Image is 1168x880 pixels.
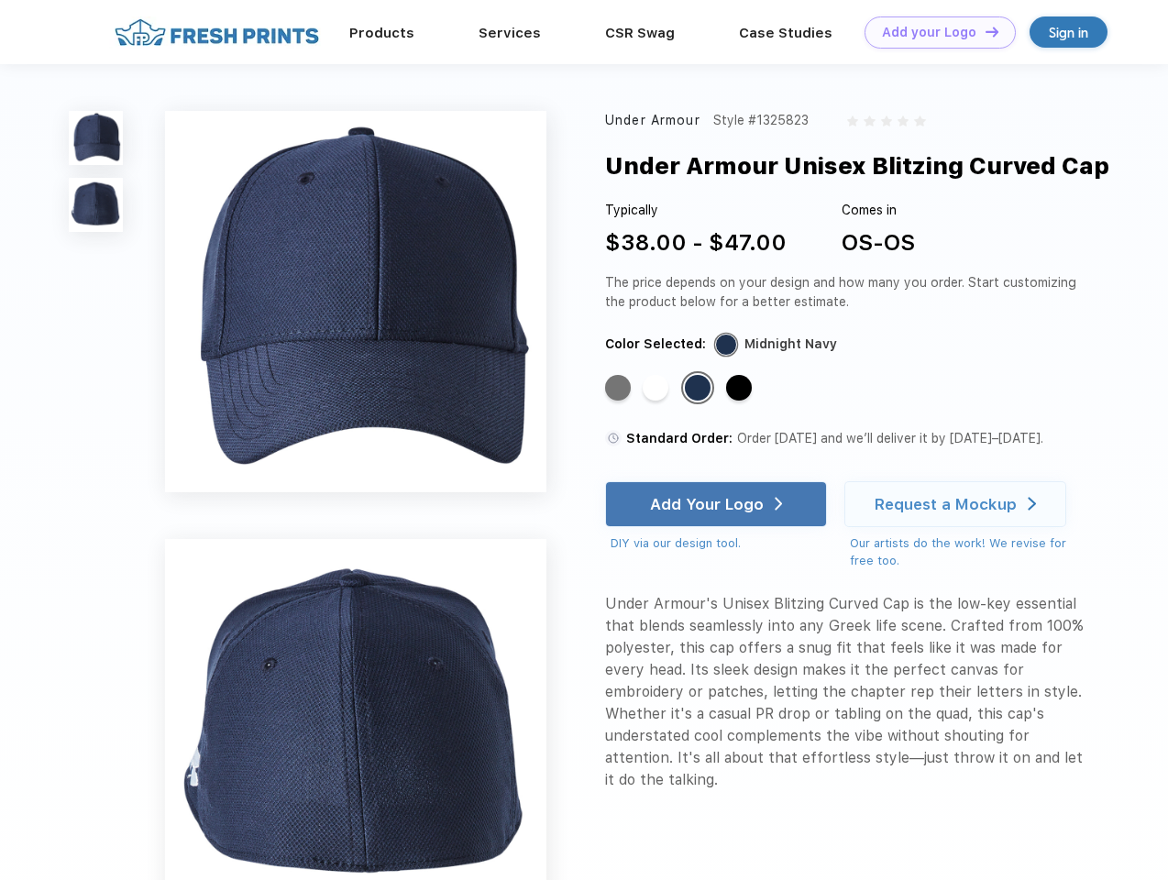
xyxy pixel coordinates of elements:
[69,178,123,232] img: func=resize&h=100
[605,375,631,401] div: Graphite
[726,375,752,401] div: Black
[349,25,414,41] a: Products
[864,115,875,126] img: gray_star.svg
[685,375,711,401] div: Midnight Navy
[605,201,787,220] div: Typically
[898,115,909,126] img: gray_star.svg
[643,375,668,401] div: White
[605,273,1084,312] div: The price depends on your design and how many you order. Start customizing the product below for ...
[626,431,733,445] span: Standard Order:
[605,430,622,446] img: standard order
[605,226,787,259] div: $38.00 - $47.00
[882,25,976,40] div: Add your Logo
[847,115,858,126] img: gray_star.svg
[605,111,700,130] div: Under Armour
[1028,497,1036,511] img: white arrow
[650,495,764,513] div: Add Your Logo
[881,115,892,126] img: gray_star.svg
[165,111,546,492] img: func=resize&h=640
[1049,22,1088,43] div: Sign in
[850,534,1084,570] div: Our artists do the work! We revise for free too.
[737,431,1043,445] span: Order [DATE] and we’ll deliver it by [DATE]–[DATE].
[875,495,1017,513] div: Request a Mockup
[605,335,706,354] div: Color Selected:
[842,226,915,259] div: OS-OS
[986,27,998,37] img: DT
[713,111,809,130] div: Style #1325823
[605,148,1109,183] div: Under Armour Unisex Blitzing Curved Cap
[744,335,837,354] div: Midnight Navy
[775,497,783,511] img: white arrow
[109,16,325,49] img: fo%20logo%202.webp
[842,201,915,220] div: Comes in
[69,111,123,165] img: func=resize&h=100
[605,593,1084,791] div: Under Armour's Unisex Blitzing Curved Cap is the low-key essential that blends seamlessly into an...
[914,115,925,126] img: gray_star.svg
[1030,16,1107,48] a: Sign in
[611,534,827,553] div: DIY via our design tool.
